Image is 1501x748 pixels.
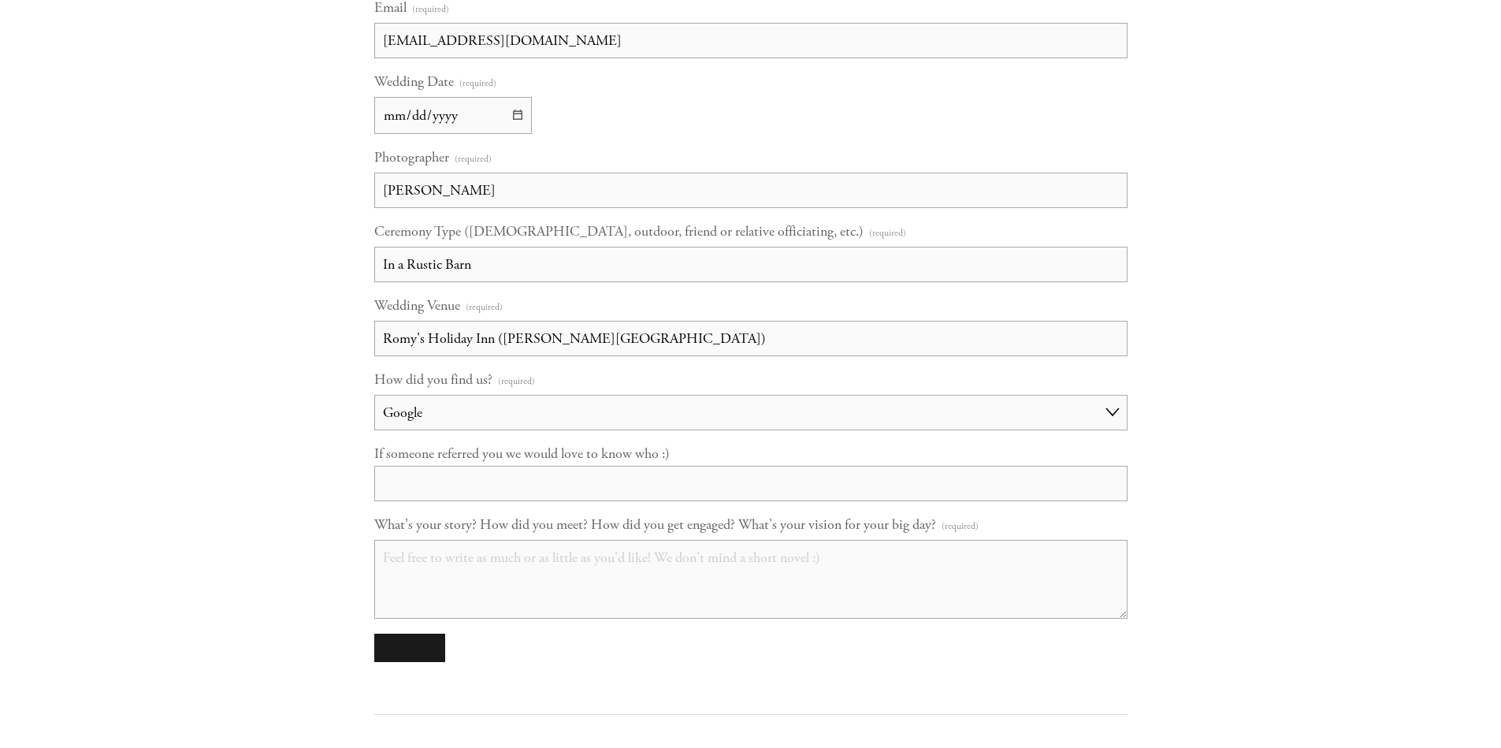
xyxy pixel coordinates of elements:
span: Photographer [374,148,449,166]
span: Ceremony Type ([DEMOGRAPHIC_DATA], outdoor, friend or relative officiating, etc.) [374,222,864,240]
select: How did you find us? [374,395,1128,430]
span: What's your story? How did you meet? How did you get engaged? What's your vision for your big day? [374,515,936,534]
span: (required) [498,370,535,392]
span: Wedding Date [374,73,454,91]
span: (required) [455,148,492,169]
span: (required) [466,296,503,318]
span: How did you find us? [374,370,492,389]
span: If someone referred you we would love to know who :) [374,445,670,463]
span: (required) [942,515,979,537]
span: (required) [869,222,906,244]
span: Wedding Venue [374,296,460,314]
span: (required) [459,73,496,94]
